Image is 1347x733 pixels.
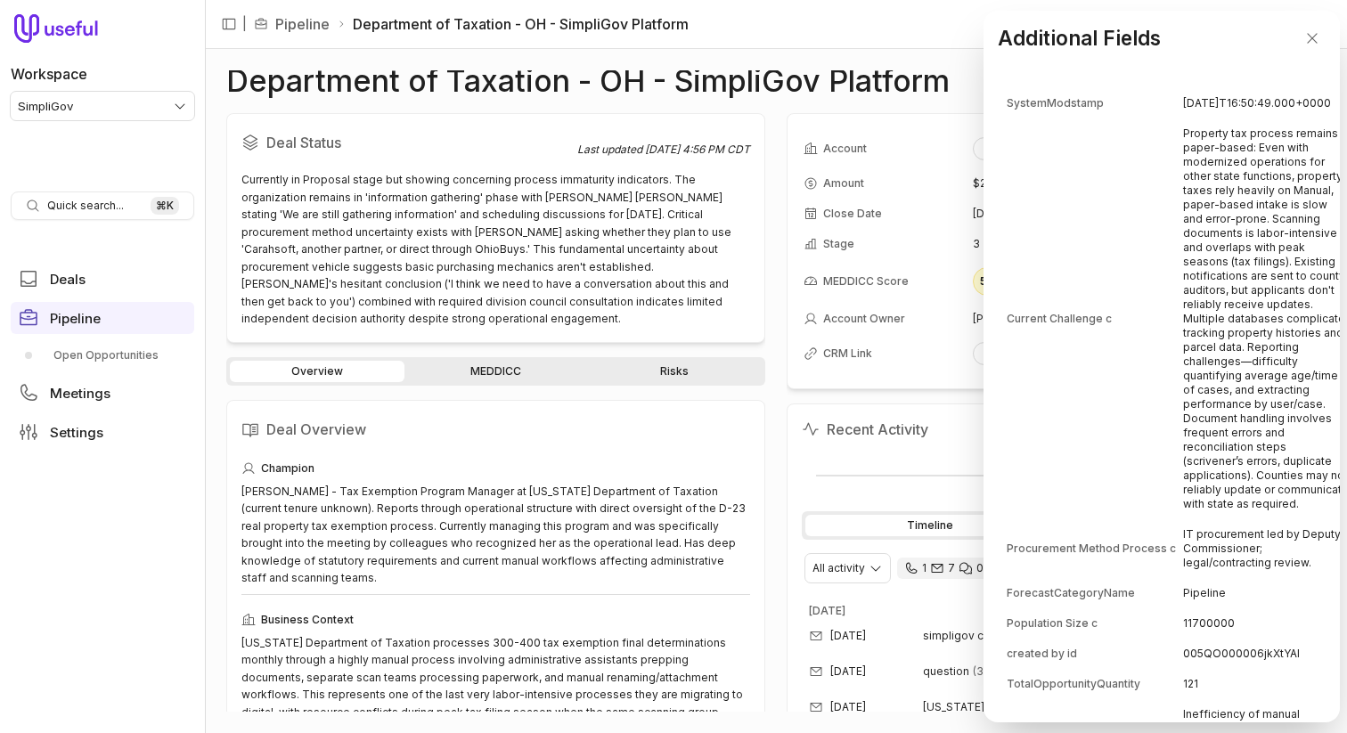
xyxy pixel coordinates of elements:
span: Current Challenge c [1007,312,1112,326]
button: Close [1299,25,1326,52]
h2: Additional Fields [998,28,1161,49]
span: Procurement Method Process c [1007,542,1176,556]
span: created by id [1007,647,1077,661]
span: TotalOpportunityQuantity [1007,677,1140,691]
span: ForecastCategoryName [1007,586,1135,600]
span: SystemModstamp [1007,96,1104,110]
span: Population Size c [1007,616,1098,631]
